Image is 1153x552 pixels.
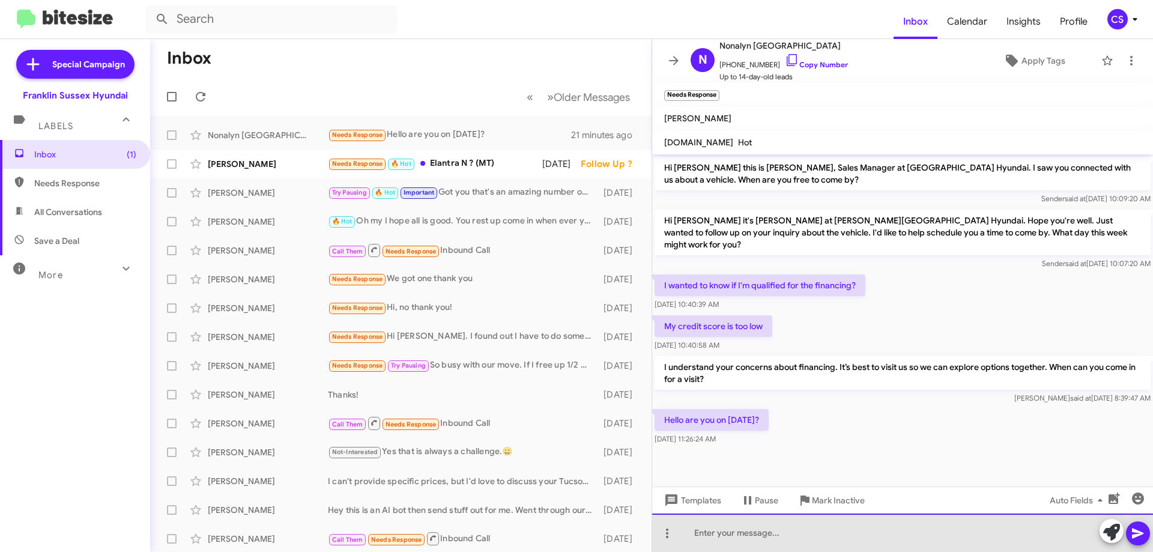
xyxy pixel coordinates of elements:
span: Needs Response [332,304,383,312]
span: Up to 14-day-old leads [719,71,848,83]
span: Call Them [332,420,363,428]
nav: Page navigation example [520,85,637,109]
a: Insights [997,4,1050,39]
span: Call Them [332,247,363,255]
div: CS [1107,9,1128,29]
span: Save a Deal [34,235,79,247]
span: Older Messages [554,91,630,104]
span: Important [404,189,435,196]
div: [DATE] [598,389,642,401]
div: [DATE] [542,158,581,170]
span: Needs Response [34,177,136,189]
button: Next [540,85,637,109]
div: Hi, no thank you! [328,301,598,315]
button: Templates [652,490,731,511]
span: Try Pausing [332,189,367,196]
span: 🔥 Hot [375,189,395,196]
span: Needs Response [371,536,422,544]
span: Mark Inactive [812,490,865,511]
span: [PHONE_NUMBER] [719,53,848,71]
span: Needs Response [332,362,383,369]
small: Needs Response [664,90,719,101]
span: said at [1065,194,1086,203]
div: Franklin Sussex Hyundai [23,89,128,102]
span: Sender [DATE] 10:07:20 AM [1042,259,1151,268]
div: Inbound Call [328,531,598,546]
a: Special Campaign [16,50,135,79]
div: [DATE] [598,331,642,343]
span: Apply Tags [1021,50,1065,71]
p: Hi [PERSON_NAME] it's [PERSON_NAME] at [PERSON_NAME][GEOGRAPHIC_DATA] Hyundai. Hope you're well. ... [655,210,1151,255]
span: Calendar [937,4,997,39]
span: Hot [738,137,752,148]
span: Needs Response [332,160,383,168]
span: » [547,89,554,105]
span: Sender [DATE] 10:09:20 AM [1041,194,1151,203]
span: [DATE] 10:40:39 AM [655,300,719,309]
div: [PERSON_NAME] [208,475,328,487]
p: I wanted to know if I'm qualified for the financing? [655,274,865,296]
a: Inbox [894,4,937,39]
div: [DATE] [598,446,642,458]
span: Labels [38,121,73,132]
span: Needs Response [332,333,383,341]
div: Elantra N ? (MT) [328,157,542,171]
div: Hi [PERSON_NAME]. I found out I have to do some major repairs on my house so I'm going to hold of... [328,330,598,344]
div: [PERSON_NAME] [208,533,328,545]
span: Auto Fields [1050,490,1107,511]
h1: Inbox [167,49,211,68]
span: (1) [127,148,136,160]
p: I understand your concerns about financing. It’s best to visit us so we can explore options toget... [655,356,1151,390]
div: [DATE] [598,273,642,285]
span: Pause [755,490,778,511]
div: [PERSON_NAME] [208,446,328,458]
span: [DATE] 10:40:58 AM [655,341,719,350]
div: I can't provide specific prices, but I'd love to discuss your Tucson further. Let's set up an app... [328,475,598,487]
span: said at [1065,259,1086,268]
p: Hello are you on [DATE]? [655,409,769,431]
div: [PERSON_NAME] [208,504,328,516]
div: Hey this is an AI bot then send stuff out for me. Went through our whole inventory we got nothing... [328,504,598,516]
div: [DATE] [598,475,642,487]
input: Search [145,5,398,34]
div: [DATE] [598,504,642,516]
div: Got you that's an amazing number on it. give me a shout when your back up id like to see there wo... [328,186,598,199]
span: Try Pausing [391,362,426,369]
div: [DATE] [598,360,642,372]
div: We got one thank you [328,272,598,286]
span: « [527,89,533,105]
button: Auto Fields [1040,490,1117,511]
span: 🔥 Hot [391,160,411,168]
span: Needs Response [332,131,383,139]
div: [DATE] [598,244,642,256]
p: Hi [PERSON_NAME] this is [PERSON_NAME], Sales Manager at [GEOGRAPHIC_DATA] Hyundai. I saw you con... [655,157,1151,190]
span: [PERSON_NAME] [664,113,731,124]
div: [DATE] [598,187,642,199]
span: Call Them [332,536,363,544]
span: [PERSON_NAME] [DATE] 8:39:47 AM [1014,393,1151,402]
span: Inbox [34,148,136,160]
div: [PERSON_NAME] [208,187,328,199]
span: Profile [1050,4,1097,39]
div: Inbound Call [328,416,598,431]
div: Follow Up ? [581,158,642,170]
div: Thanks! [328,389,598,401]
div: [PERSON_NAME] [208,331,328,343]
span: [DOMAIN_NAME] [664,137,733,148]
div: [PERSON_NAME] [208,273,328,285]
div: [DATE] [598,533,642,545]
p: My credit score is too low [655,315,772,337]
div: [PERSON_NAME] [208,360,328,372]
span: N [698,50,707,70]
span: Needs Response [386,420,437,428]
span: All Conversations [34,206,102,218]
button: CS [1097,9,1140,29]
button: Apply Tags [972,50,1095,71]
span: said at [1070,393,1091,402]
div: [DATE] [598,417,642,429]
div: Inbound Call [328,243,598,258]
div: [DATE] [598,216,642,228]
div: [PERSON_NAME] [208,158,328,170]
span: Nonalyn [GEOGRAPHIC_DATA] [719,38,848,53]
